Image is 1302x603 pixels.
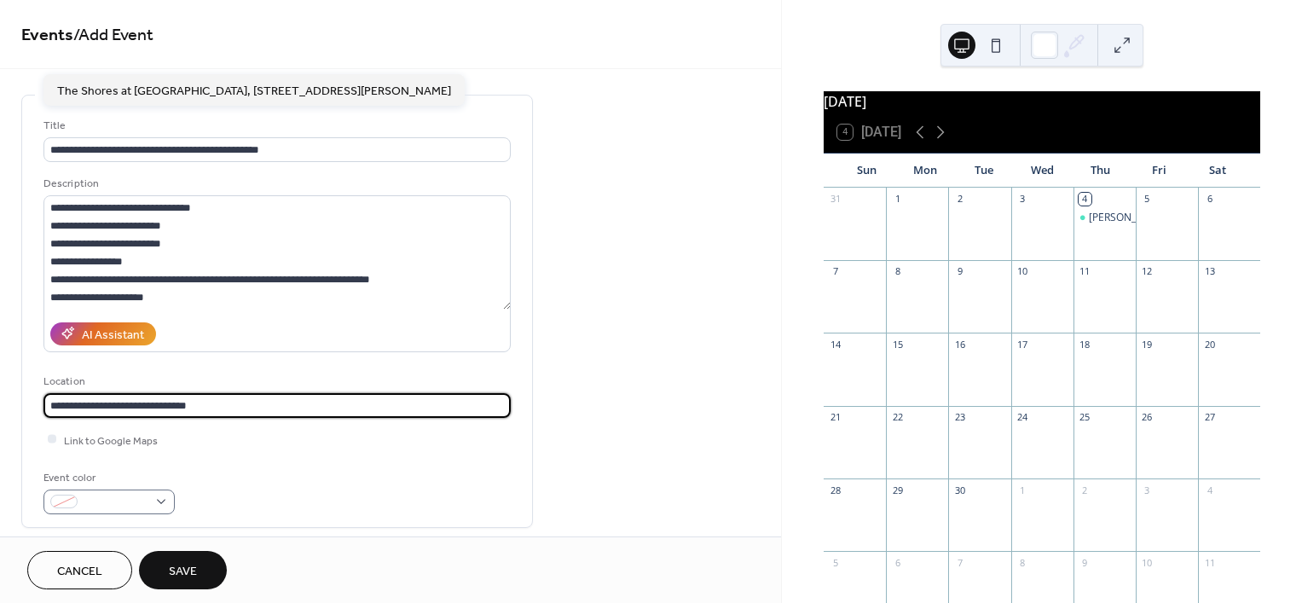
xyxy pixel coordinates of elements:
div: 23 [953,411,966,424]
div: AI Assistant [82,326,144,344]
div: 24 [1016,411,1029,424]
div: 8 [1016,556,1029,569]
div: Fri [1130,154,1189,188]
span: The Shores at [GEOGRAPHIC_DATA], [STREET_ADDRESS][PERSON_NAME] [57,83,451,101]
div: 15 [891,338,904,351]
div: Mon [896,154,955,188]
div: 22 [891,411,904,424]
div: 2 [953,193,966,206]
div: 21 [829,411,842,424]
div: 30 [953,484,966,496]
div: 7 [953,556,966,569]
div: 4 [1203,484,1216,496]
div: Sat [1188,154,1247,188]
a: Events [21,19,73,52]
div: Wed [1013,154,1072,188]
div: 8 [891,265,904,278]
span: Link to Google Maps [64,432,158,449]
div: 25 [1079,411,1091,424]
div: 5 [1141,193,1154,206]
div: 18 [1079,338,1091,351]
div: 28 [829,484,842,496]
div: 17 [1016,338,1029,351]
div: 4 [1079,193,1091,206]
div: 20 [1203,338,1216,351]
div: 3 [1141,484,1154,496]
div: 3 [1016,193,1029,206]
div: [DATE] [824,91,1260,112]
span: / Add Event [73,19,153,52]
div: 6 [891,556,904,569]
div: Thu [1071,154,1130,188]
div: 27 [1203,411,1216,424]
div: Description [43,175,507,193]
button: Cancel [27,551,132,589]
div: Farmer's Market [1073,211,1136,225]
div: Event color [43,469,171,487]
div: 10 [1016,265,1029,278]
button: AI Assistant [50,322,156,345]
button: Save [139,551,227,589]
div: 14 [829,338,842,351]
div: 1 [891,193,904,206]
div: 2 [1079,484,1091,496]
div: 29 [891,484,904,496]
div: 26 [1141,411,1154,424]
div: 12 [1141,265,1154,278]
div: Sun [837,154,896,188]
div: Tue [954,154,1013,188]
span: Cancel [57,563,102,581]
div: 31 [829,193,842,206]
div: [PERSON_NAME] Market [1089,211,1206,225]
div: 19 [1141,338,1154,351]
div: 11 [1203,556,1216,569]
div: Location [43,373,507,391]
div: 10 [1141,556,1154,569]
div: 16 [953,338,966,351]
div: 9 [1079,556,1091,569]
div: 6 [1203,193,1216,206]
div: 13 [1203,265,1216,278]
div: Title [43,117,507,135]
span: Save [169,563,197,581]
div: 5 [829,556,842,569]
div: 11 [1079,265,1091,278]
div: 9 [953,265,966,278]
div: 1 [1016,484,1029,496]
div: 7 [829,265,842,278]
